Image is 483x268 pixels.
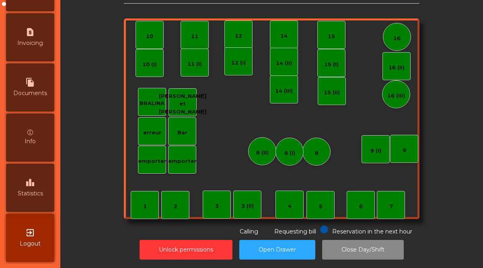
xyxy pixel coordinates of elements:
i: file_copy [25,77,35,87]
div: 6 [359,203,363,211]
span: Reservation in the next hour [332,228,412,235]
button: Close Day/Shift [322,240,404,260]
div: 2 [174,203,177,211]
div: 16 [393,35,401,43]
div: emporter [168,157,197,165]
i: request_page [25,27,35,37]
span: Info [25,137,36,146]
div: 4 [288,202,292,210]
span: Requesting bill [274,228,316,235]
div: 8 (II) [256,149,269,157]
button: Open Drawer [239,240,315,260]
div: erreur [143,129,161,137]
span: Statistics [18,189,43,198]
div: 11 [191,32,198,41]
div: 7 [389,203,393,211]
div: 11 (I) [187,60,202,68]
div: 9 [403,146,406,154]
div: 5 [319,203,323,211]
div: 14 [280,32,288,40]
div: 9 (I) [370,147,381,155]
div: 8 (I) [284,149,295,157]
div: 14 (II) [276,59,292,67]
div: 8 [315,149,319,157]
div: Bar [177,129,187,137]
div: 3 [215,202,219,210]
i: exit_to_app [25,228,35,238]
div: 1 [143,203,147,211]
div: 14 (III) [275,87,293,95]
span: Invoicing [17,39,43,47]
div: [PERSON_NAME] et [PERSON_NAME] [159,92,206,116]
div: 15 (I) [324,61,339,69]
span: Documents [13,89,47,97]
span: Calling [240,228,258,235]
button: Unlock permissions [140,240,232,260]
span: Logout [20,240,41,248]
div: emporter [138,157,166,165]
i: leaderboard [25,178,35,187]
div: 12 [235,32,242,40]
div: 10 (I) [142,61,157,69]
div: BRALINA [140,99,164,108]
div: 3 (II) [241,202,254,210]
div: 15 (II) [324,89,340,97]
div: 12 (I) [231,59,246,67]
div: 16 (III) [387,92,405,100]
div: 10 [146,32,153,41]
div: 16 (II) [388,64,405,72]
div: 15 [328,32,335,41]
